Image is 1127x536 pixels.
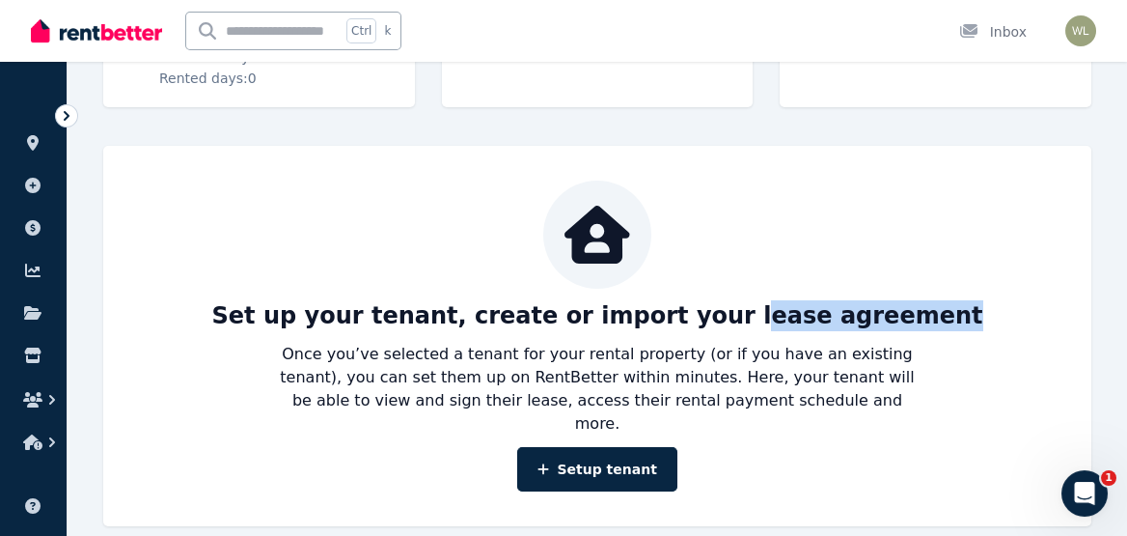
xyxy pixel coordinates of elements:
[384,23,391,39] span: k
[1101,470,1116,486] span: 1
[211,300,982,331] p: Set up your tenant, create or import your lease agreement
[31,16,162,45] img: RentBetter
[1061,470,1108,517] iframe: Intercom live chat
[959,22,1027,42] div: Inbox
[1065,15,1096,46] img: William Liu
[517,447,677,492] a: Setup tenant
[346,18,376,43] span: Ctrl
[273,343,921,436] p: Once you’ve selected a tenant for your rental property (or if you have an existing tenant), you c...
[159,69,257,88] span: Rented days: 0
